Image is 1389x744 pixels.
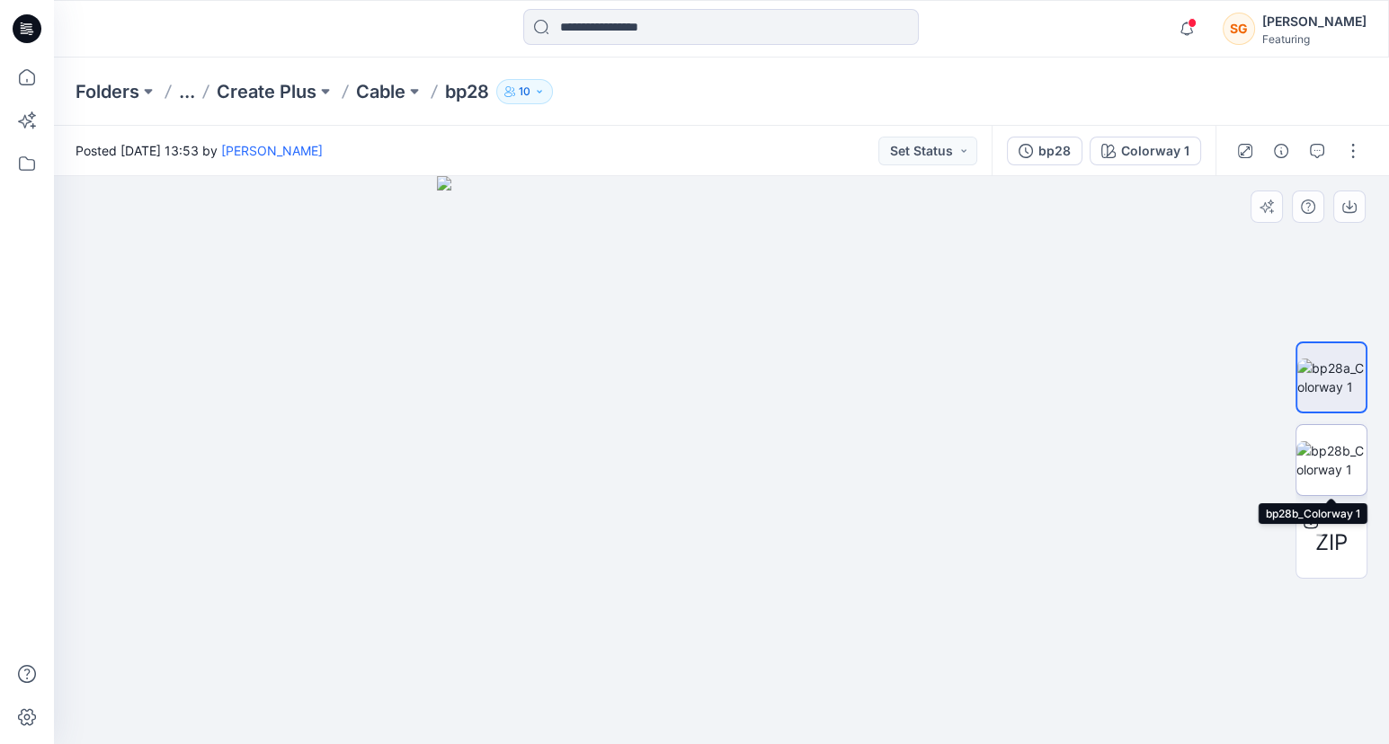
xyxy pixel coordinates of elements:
button: bp28 [1007,137,1082,165]
span: Posted [DATE] 13:53 by [76,141,323,160]
button: ... [179,79,195,104]
div: bp28 [1038,141,1071,161]
a: Folders [76,79,139,104]
img: eyJhbGciOiJIUzI1NiIsImtpZCI6IjAiLCJzbHQiOiJzZXMiLCJ0eXAiOiJKV1QifQ.eyJkYXRhIjp7InR5cGUiOiJzdG9yYW... [437,176,1005,744]
div: [PERSON_NAME] [1262,11,1367,32]
button: Details [1267,137,1296,165]
img: bp28b_Colorway 1 [1296,441,1367,479]
div: SG [1223,13,1255,45]
span: ZIP [1315,527,1348,559]
div: Featuring [1262,32,1367,46]
a: Create Plus [217,79,316,104]
img: bp28a_Colorway 1 [1297,359,1366,396]
a: Cable [356,79,405,104]
div: Colorway 1 [1121,141,1189,161]
button: 10 [496,79,553,104]
button: Colorway 1 [1090,137,1201,165]
a: [PERSON_NAME] [221,143,323,158]
p: 10 [519,82,530,102]
p: bp28 [445,79,489,104]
